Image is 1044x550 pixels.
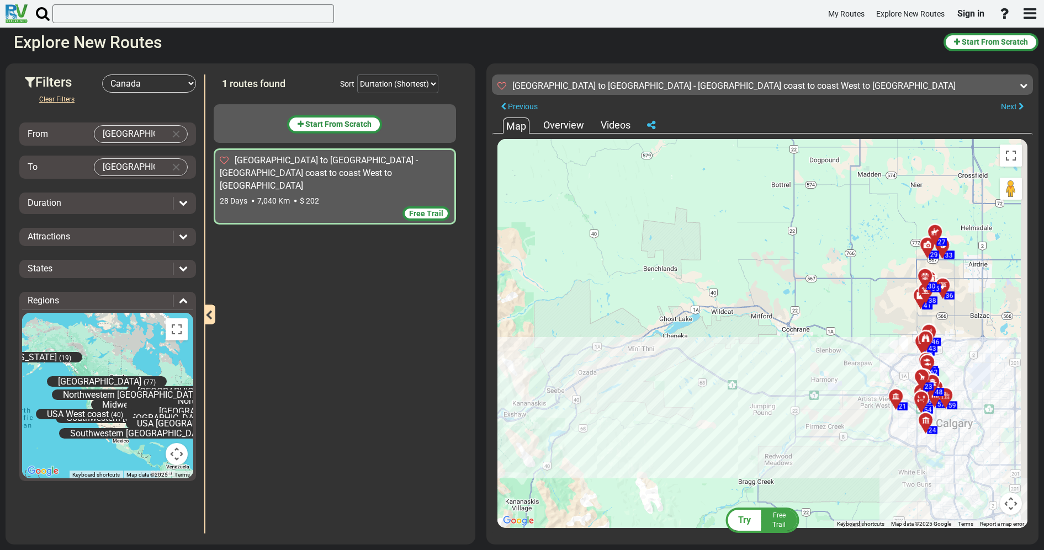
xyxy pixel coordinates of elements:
span: Start From Scratch [962,38,1028,46]
span: Free Trail [409,209,443,218]
span: 7,040 Km [257,196,290,205]
input: Select [94,126,165,142]
button: Start From Scratch [944,33,1038,51]
button: Start From Scratch [287,115,382,134]
span: 57 [937,401,945,408]
span: My Routes [828,9,865,18]
span: [GEOGRAPHIC_DATA] [58,376,141,387]
span: 41 [924,302,931,309]
button: Keyboard shortcuts [72,471,120,479]
span: Explore New Routes [876,9,945,18]
span: From [28,129,48,139]
span: 1 [222,78,227,89]
input: Select [94,159,165,175]
span: USA West coast [47,409,109,419]
img: Google [25,464,61,478]
span: Map data ©2025 Google [891,521,951,527]
a: Report a map error [980,521,1024,527]
span: 54 [924,406,932,414]
a: Explore New Routes [871,3,950,25]
button: Next [992,99,1033,114]
span: States [28,263,52,274]
span: 62 [930,369,938,376]
span: Start From Scratch [305,120,372,129]
span: 29 [930,251,938,259]
span: 43 [929,345,936,353]
span: Regions [28,295,59,306]
span: (40) [111,411,123,419]
span: 38 [929,297,936,305]
a: My Routes [823,3,870,25]
span: Previous [508,102,538,111]
button: Toggle fullscreen view [1000,145,1022,167]
span: Free Trail [772,511,786,528]
span: 36 [946,292,953,300]
span: Try [738,515,751,525]
button: Drag Pegman onto the map to open Street View [1000,178,1022,200]
span: Southwestern [GEOGRAPHIC_DATA] [70,428,209,439]
div: Videos [598,118,633,132]
span: 46 [932,338,940,346]
sapn: [GEOGRAPHIC_DATA] to [GEOGRAPHIC_DATA] - [GEOGRAPHIC_DATA] coast to coast West to [GEOGRAPHIC_DATA] [512,81,956,91]
span: 23 [925,383,932,391]
div: Regions [22,295,193,307]
a: Open this area in Google Maps (opens a new window) [500,514,537,528]
h2: Explore New Routes [14,33,935,51]
span: 59 [948,402,956,409]
button: Map camera controls [166,443,188,465]
span: Sign in [957,8,984,19]
a: Open this area in Google Maps (opens a new window) [25,464,61,478]
span: routes found [230,78,285,89]
img: RvPlanetLogo.png [6,4,28,23]
span: Northwestern [GEOGRAPHIC_DATA] [63,389,200,400]
button: Previous [492,99,547,114]
span: 48 [935,388,943,396]
button: Clear Filters [30,93,83,106]
span: [US_STATE] [12,352,57,362]
span: [GEOGRAPHIC_DATA] to [GEOGRAPHIC_DATA] - [GEOGRAPHIC_DATA] coast to coast West to [GEOGRAPHIC_DATA] [220,155,418,191]
span: 28 Days [220,196,247,205]
span: 27 [938,238,946,246]
span: Next [1001,102,1017,111]
span: 35 [932,285,940,292]
button: Try FreeTrail [722,507,802,533]
span: USA [GEOGRAPHIC_DATA] [137,419,239,429]
a: Sign in [952,2,989,25]
span: 21 [899,403,907,410]
div: [GEOGRAPHIC_DATA] to [GEOGRAPHIC_DATA] - [GEOGRAPHIC_DATA] coast to coast West to [GEOGRAPHIC_DAT... [214,148,456,225]
div: Map [503,118,529,134]
span: $ 202 [300,196,319,205]
h3: Filters [25,75,102,89]
span: 33 [945,252,953,259]
div: Attractions [22,231,193,243]
span: 24 [929,426,936,434]
button: Clear Input [168,126,184,142]
span: 30 [928,282,936,290]
a: Terms (opens in new tab) [174,472,190,478]
span: (19) [59,354,71,362]
button: Keyboard shortcuts [837,520,884,528]
div: States [22,263,193,275]
div: Sort [340,78,354,89]
button: Clear Input [168,159,184,175]
div: Overview [540,118,587,132]
button: Map camera controls [1000,493,1022,515]
a: Terms (opens in new tab) [958,521,973,527]
span: Duration [28,197,61,208]
span: (77) [144,378,156,386]
img: Google [500,514,537,528]
span: To [28,162,38,172]
button: Toggle fullscreen view [166,318,188,340]
div: Free Trail [402,206,450,221]
span: Map data ©2025 [126,472,168,478]
div: Duration [22,197,193,210]
span: Attractions [28,231,70,242]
